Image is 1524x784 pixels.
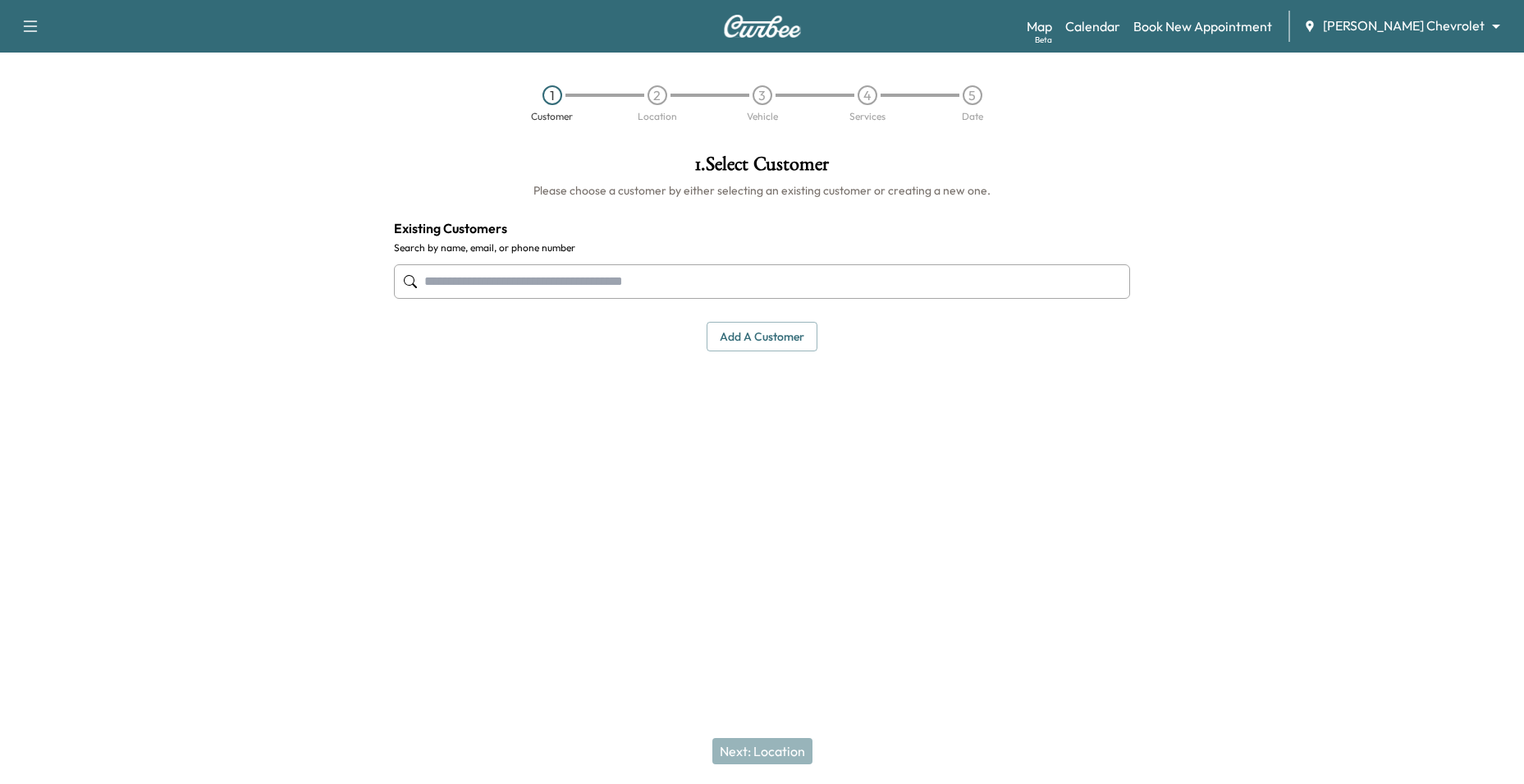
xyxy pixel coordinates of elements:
a: Calendar [1065,16,1120,36]
h1: 1 . Select Customer [394,154,1130,182]
div: 2 [648,85,667,105]
button: Add a customer [707,322,817,352]
a: MapBeta [1027,16,1052,36]
div: Date [962,112,983,121]
div: Customer [531,112,573,121]
div: 3 [753,85,772,105]
div: Services [849,112,886,121]
div: Vehicle [747,112,778,121]
h4: Existing Customers [394,218,1130,238]
div: 4 [858,85,877,105]
label: Search by name, email, or phone number [394,241,1130,254]
div: 1 [542,85,562,105]
span: [PERSON_NAME] Chevrolet [1323,16,1485,35]
a: Book New Appointment [1133,16,1272,36]
div: Location [638,112,677,121]
img: Curbee Logo [723,15,802,38]
h6: Please choose a customer by either selecting an existing customer or creating a new one. [394,182,1130,199]
div: 5 [963,85,982,105]
div: Beta [1035,34,1052,46]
